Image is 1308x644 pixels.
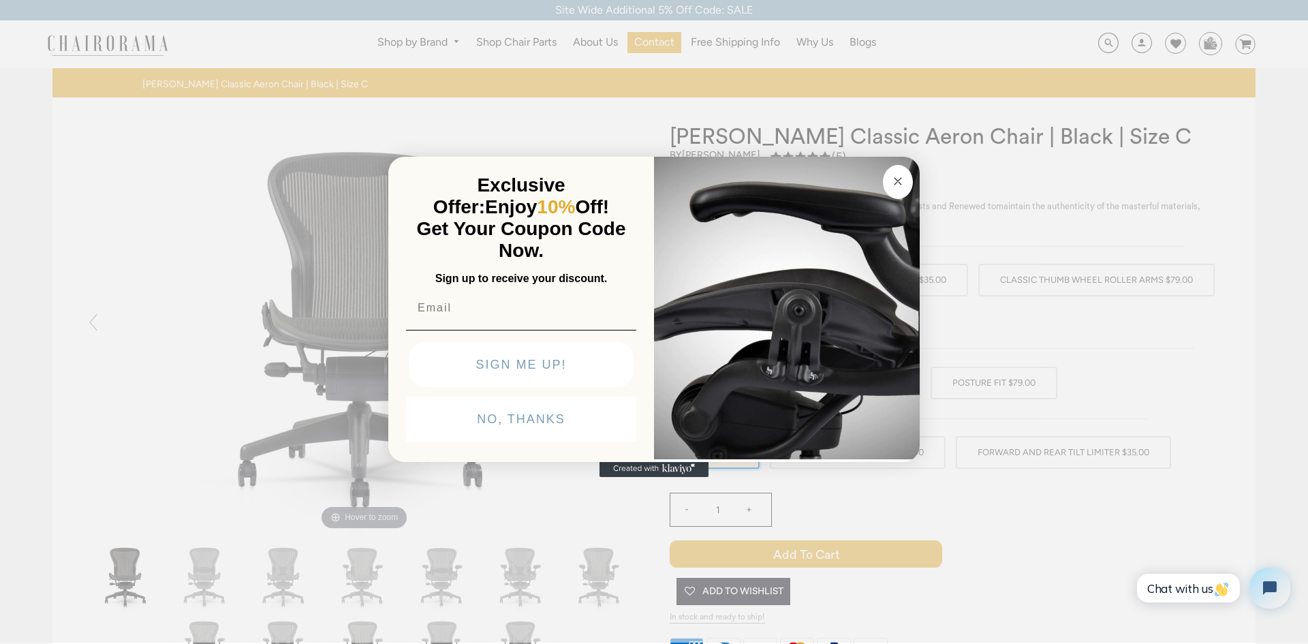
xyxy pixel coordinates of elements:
input: Email [406,294,636,322]
button: SIGN ME UP! [409,342,634,387]
span: Exclusive Offer: [433,174,565,217]
span: Sign up to receive your discount. [435,273,607,284]
button: NO, THANKS [406,397,636,442]
a: Created with Klaviyo - opens in a new tab [599,461,708,477]
span: Enjoy Off! [485,196,609,217]
span: Get Your Coupon Code Now. [417,218,626,261]
iframe: Tidio Chat [1122,556,1302,620]
button: Close dialog [883,165,913,199]
span: 10% [537,196,575,217]
img: 92d77583-a095-41f6-84e7-858462e0427a.jpeg [654,154,920,459]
